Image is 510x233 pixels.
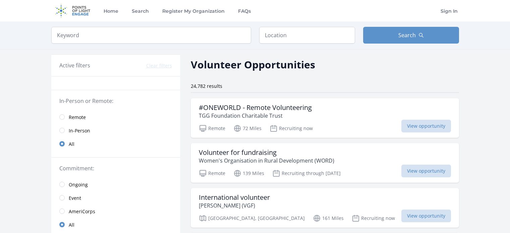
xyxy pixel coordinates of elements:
a: AmeriCorps [51,205,180,218]
p: Remote [199,169,225,177]
h3: Active filters [59,61,90,69]
input: Keyword [51,27,251,44]
p: TGG Foundation Charitable Trust [199,112,312,120]
button: Clear filters [146,62,172,69]
h3: Volunteer for fundraising [199,149,334,157]
span: Remote [69,114,86,121]
a: Event [51,191,180,205]
p: 72 Miles [233,124,262,132]
span: Event [69,195,81,201]
p: Women's Organisation in Rural Development (WORD) [199,157,334,165]
span: 24,782 results [191,83,222,89]
p: Recruiting through [DATE] [272,169,341,177]
span: Search [398,31,416,39]
a: #ONEWORLD - Remote Volunteering TGG Foundation Charitable Trust Remote 72 Miles Recruiting now Vi... [191,98,459,138]
p: Remote [199,124,225,132]
input: Location [259,27,355,44]
p: [GEOGRAPHIC_DATA], [GEOGRAPHIC_DATA] [199,214,305,222]
p: Recruiting now [352,214,395,222]
span: All [69,141,74,148]
span: Ongoing [69,181,88,188]
span: View opportunity [401,210,451,222]
a: In-Person [51,124,180,137]
h3: #ONEWORLD - Remote Volunteering [199,104,312,112]
span: In-Person [69,127,90,134]
h3: International volunteer [199,193,270,201]
button: Search [363,27,459,44]
p: Recruiting now [270,124,313,132]
a: Remote [51,110,180,124]
span: View opportunity [401,165,451,177]
p: [PERSON_NAME] (VGF) [199,201,270,210]
a: All [51,137,180,151]
p: 139 Miles [233,169,264,177]
span: All [69,222,74,228]
span: View opportunity [401,120,451,132]
span: AmeriCorps [69,208,95,215]
legend: Commitment: [59,164,172,172]
a: Ongoing [51,178,180,191]
a: All [51,218,180,231]
p: 161 Miles [313,214,344,222]
h2: Volunteer Opportunities [191,57,315,72]
a: International volunteer [PERSON_NAME] (VGF) [GEOGRAPHIC_DATA], [GEOGRAPHIC_DATA] 161 Miles Recrui... [191,188,459,228]
a: Volunteer for fundraising Women's Organisation in Rural Development (WORD) Remote 139 Miles Recru... [191,143,459,183]
legend: In-Person or Remote: [59,97,172,105]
